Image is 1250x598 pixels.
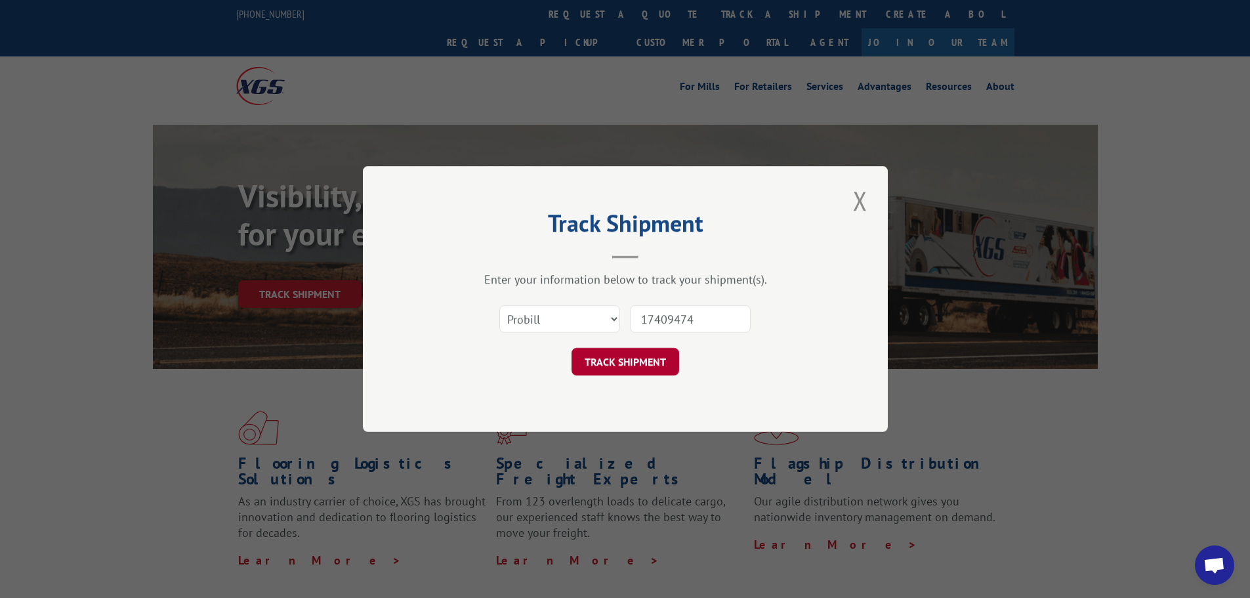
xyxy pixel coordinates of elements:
button: TRACK SHIPMENT [572,348,679,375]
div: Enter your information below to track your shipment(s). [428,272,822,287]
button: Close modal [849,182,871,219]
input: Number(s) [630,305,751,333]
a: Open chat [1195,545,1234,585]
h2: Track Shipment [428,214,822,239]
